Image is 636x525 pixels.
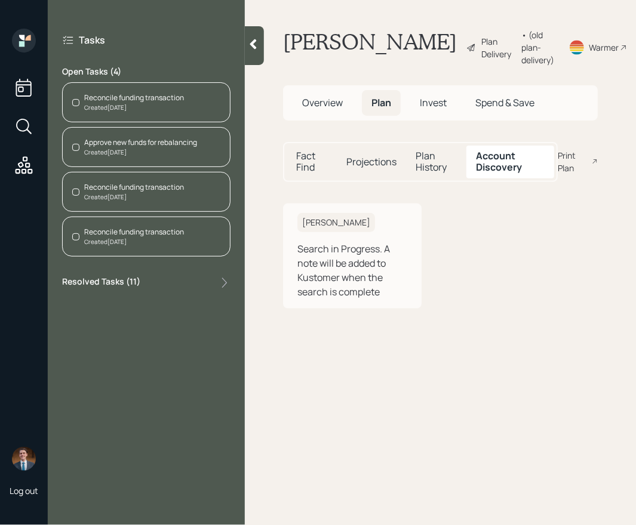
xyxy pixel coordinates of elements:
div: Print Plan [558,149,589,174]
span: Plan [371,96,391,109]
h5: Plan History [416,150,457,173]
label: Tasks [79,33,105,47]
div: Created [DATE] [84,237,184,246]
span: Spend & Save [475,96,534,109]
h1: [PERSON_NAME] [283,29,457,66]
div: Created [DATE] [84,193,184,202]
h6: [PERSON_NAME] [297,213,375,233]
div: Approve new funds for rebalancing [84,137,197,148]
div: Reconcile funding transaction [84,182,184,193]
div: • (old plan-delivery) [521,29,554,66]
div: Reconcile funding transaction [84,92,184,103]
div: Created [DATE] [84,103,184,112]
div: Warmer [589,41,619,54]
label: Resolved Tasks ( 11 ) [62,276,140,290]
div: Reconcile funding transaction [84,227,184,237]
div: Created [DATE] [84,148,197,157]
label: Open Tasks ( 4 ) [62,66,231,78]
div: Search in Progress. A note will be added to Kustomer when the search is complete [297,242,407,299]
span: Overview [302,96,343,109]
div: Log out [10,485,38,496]
img: hunter_neumayer.jpg [12,447,36,471]
div: Plan Delivery [481,35,515,60]
h5: Account Discovery [476,150,545,173]
h5: Projections [346,156,397,168]
span: Invest [420,96,447,109]
h5: Fact Find [296,150,327,173]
